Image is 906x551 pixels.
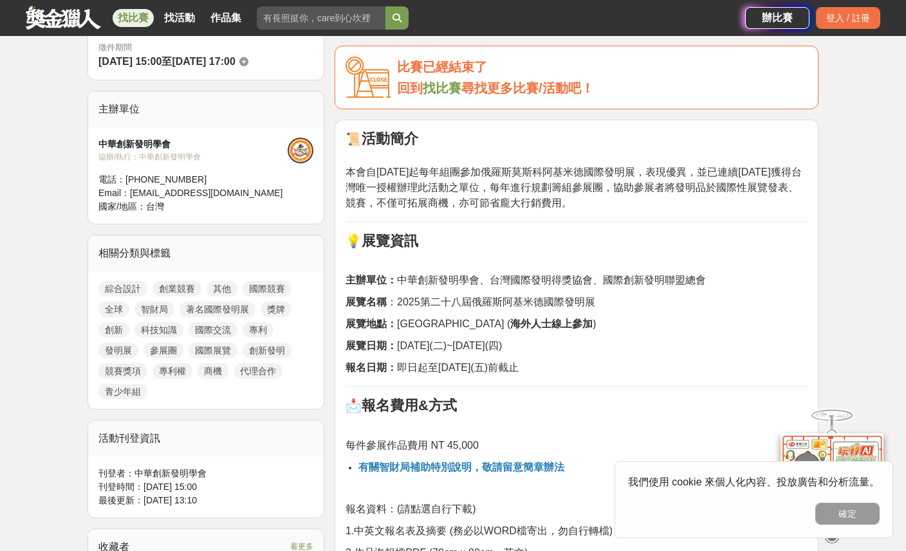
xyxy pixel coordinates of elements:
span: ：2025第二十八屆俄羅斯阿基米德國際發明展 [346,296,595,307]
a: 創新發明 [243,343,291,358]
a: 參展團 [143,343,183,358]
a: 全球 [98,302,129,317]
span: 1.中英文報名表及摘要 (務必以WORD檔寄出，勿自行轉檔) [346,525,613,536]
div: 登入 / 註冊 [816,7,880,29]
span: 我們使用 cookie 來個人化內容、投放廣告和分析流量。 [628,476,880,487]
span: 每件參展作品費用 NT 45,000 [346,440,479,451]
div: 刊登者： 中華創新發明學會 [98,467,313,480]
div: Email： [EMAIL_ADDRESS][DOMAIN_NAME] [98,186,288,200]
span: 國家/地區： [98,201,146,212]
span: 回到 [397,81,423,95]
span: 中華創新發明學會、台灣國際發明得獎協會、國際創新發明聯盟總會 [346,275,706,285]
span: [DATE] 15:00 [98,56,162,67]
a: 辦比賽 [745,7,809,29]
strong: 📜 [346,132,362,146]
div: 主辦單位 [88,91,324,127]
div: 電話： [PHONE_NUMBER] [98,173,288,186]
a: 商機 [198,363,228,379]
button: 確定 [815,503,880,525]
div: 協辦/執行： 中華創新發明學會 [98,151,288,163]
strong: 報名日期： [346,362,397,373]
a: 國際競賽 [243,281,291,296]
span: [DATE](二)~[DATE](四) [346,340,502,351]
span: 本會自[DATE]起每年組團參加俄羅斯莫斯科阿基米德國際發明展，表現優異，並已連續[DATE]獲得台灣唯一授權辦理此活動之單位，每年進行規劃籌組參展團，協助參展者將發明品於國際性展覽發表、競賽，... [346,167,802,208]
a: 作品集 [205,9,246,27]
strong: 主辦單位： [346,275,397,285]
span: 即日起至[DATE](五)前截止 [346,362,519,373]
strong: 展覽日期： [346,340,397,351]
a: 綜合設計 [98,281,147,296]
a: 競賽獎項 [98,363,147,379]
span: 尋找更多比賽/活動吧！ [461,81,594,95]
a: 創新 [98,322,129,338]
a: 獎牌 [261,302,291,317]
a: 國際展覽 [189,343,237,358]
a: 找活動 [159,9,200,27]
strong: 展覽地點： [346,318,397,329]
span: [DATE] 17:00 [172,56,235,67]
strong: 展覽名稱 [346,296,387,307]
strong: 有關智財局補助特別說明，敬請留意簡章辦法 [358,462,564,473]
a: 專利 [243,322,273,338]
a: 智財局 [134,302,174,317]
div: 中華創新發明學會 [98,138,288,151]
span: 徵件期間 [98,42,132,52]
span: 至 [162,56,172,67]
span: 台灣 [146,201,164,212]
a: 青少年組 [98,384,147,399]
a: 發明展 [98,343,138,358]
strong: 海外人士線上參加 [510,318,593,329]
a: 著名國際發明展 [180,302,255,317]
img: d2146d9a-e6f6-4337-9592-8cefde37ba6b.png [781,433,883,519]
h2: 💡 [346,233,808,249]
input: 有長照挺你，care到心坎裡！青春出手，拍出照顧 影音徵件活動 [257,6,385,30]
a: 代理合作 [234,363,282,379]
span: [GEOGRAPHIC_DATA] ( ) [346,318,596,329]
a: 創業競賽 [153,281,201,296]
strong: 報名費用&方式 [362,397,457,413]
div: 刊登時間： [DATE] 15:00 [98,480,313,494]
a: 找比賽 [423,81,461,95]
strong: 活動簡介 [362,131,418,147]
strong: 展覽資訊 [362,233,418,249]
a: 科技知識 [134,322,183,338]
div: 活動刊登資訊 [88,420,324,456]
img: Icon [346,57,391,98]
span: 報名資料：(請點選自行下載) [346,503,476,514]
a: 專利權 [153,363,192,379]
a: 其他 [207,281,237,296]
a: 找比賽 [113,9,154,27]
a: 國際交流 [189,322,237,338]
div: 最後更新： [DATE] 13:10 [98,494,313,507]
div: 相關分類與標籤 [88,235,324,271]
strong: 📩 [346,399,362,413]
div: 比賽已經結束了 [397,57,808,78]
